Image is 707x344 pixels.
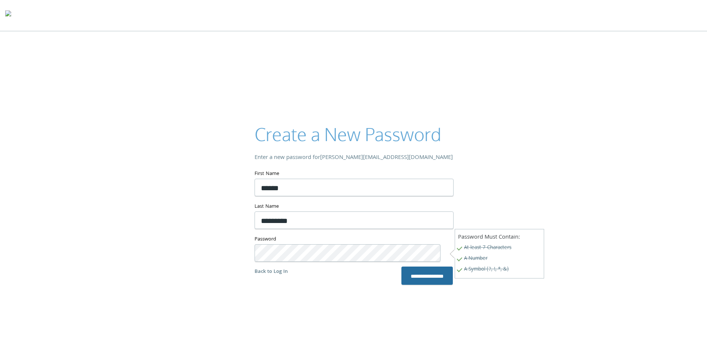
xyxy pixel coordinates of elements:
a: Back to Log In [255,268,288,276]
label: Last Name [255,202,453,211]
span: A Symbol (?, !, *, &) [458,265,541,275]
h2: Create a New Password [255,122,453,147]
span: At least 7 Characters [458,243,541,254]
span: A Number [458,254,541,265]
label: First Name [255,169,453,179]
keeper-lock: Open Keeper Popup [432,249,441,258]
label: Password [255,235,453,244]
div: Password Must Contain: [455,229,544,278]
img: todyl-logo-dark.svg [5,8,11,23]
div: Enter a new password for [PERSON_NAME][EMAIL_ADDRESS][DOMAIN_NAME] [255,153,453,163]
